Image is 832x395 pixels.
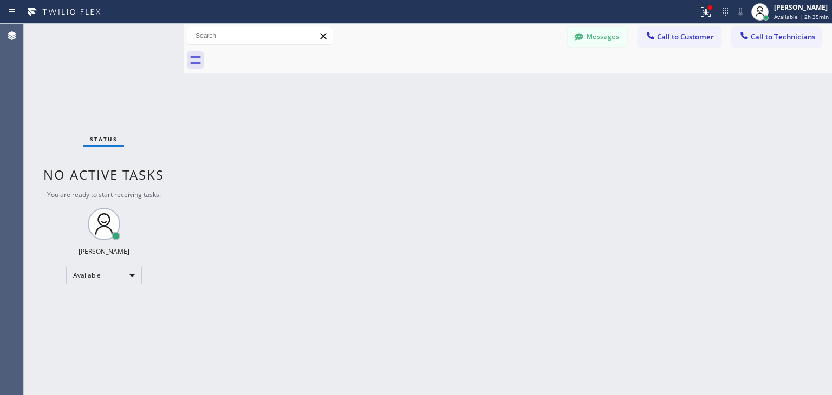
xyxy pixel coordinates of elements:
div: [PERSON_NAME] [79,247,129,256]
span: No active tasks [43,166,164,183]
button: Messages [568,27,627,47]
span: Available | 2h 35min [774,13,829,21]
input: Search [187,27,333,44]
div: [PERSON_NAME] [774,3,829,12]
span: Status [90,135,118,143]
button: Call to Customer [638,27,721,47]
span: You are ready to start receiving tasks. [47,190,161,199]
span: Call to Customer [657,32,714,42]
button: Call to Technicians [732,27,821,47]
button: Mute [733,4,748,19]
div: Available [66,267,142,284]
span: Call to Technicians [751,32,815,42]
